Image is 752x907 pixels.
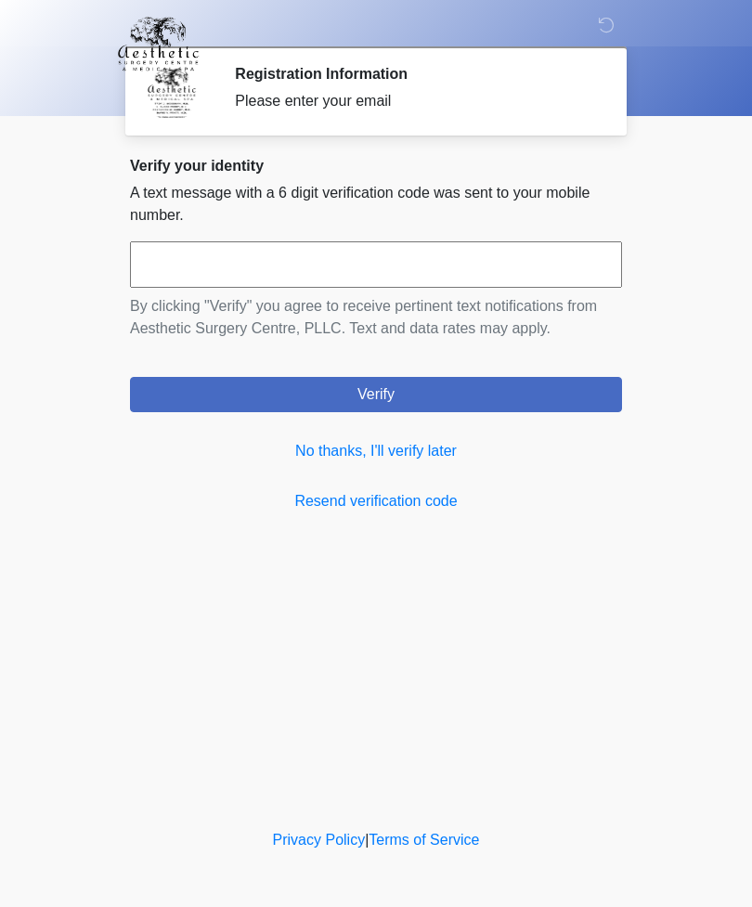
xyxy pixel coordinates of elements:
[130,440,622,462] a: No thanks, I'll verify later
[130,295,622,340] p: By clicking "Verify" you agree to receive pertinent text notifications from Aesthetic Surgery Cen...
[273,832,366,848] a: Privacy Policy
[130,377,622,412] button: Verify
[144,65,200,121] img: Agent Avatar
[130,490,622,512] a: Resend verification code
[111,14,205,73] img: Aesthetic Surgery Centre, PLLC Logo
[365,832,369,848] a: |
[130,182,622,227] p: A text message with a 6 digit verification code was sent to your mobile number.
[369,832,479,848] a: Terms of Service
[235,90,594,112] div: Please enter your email
[130,157,622,175] h2: Verify your identity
